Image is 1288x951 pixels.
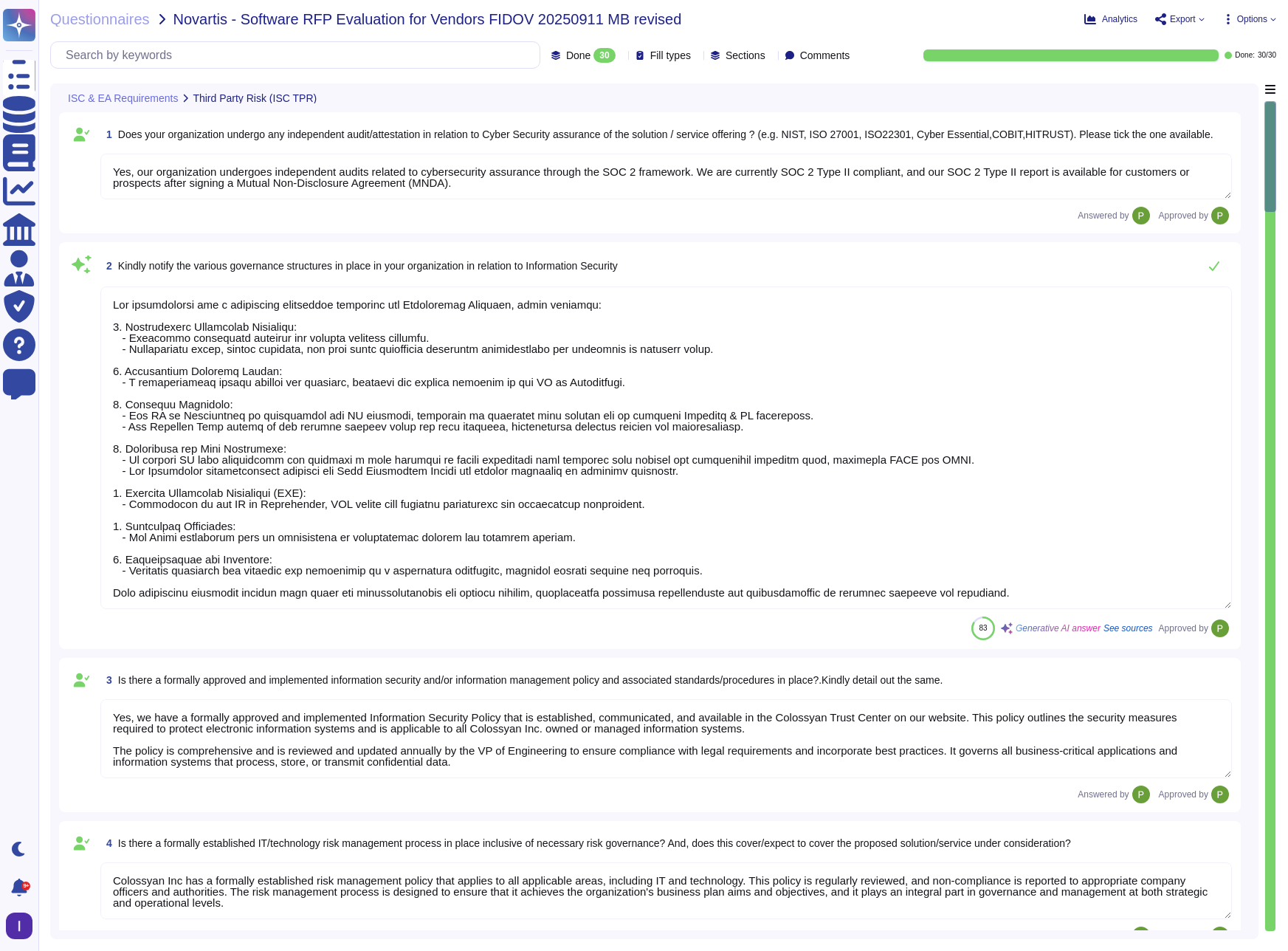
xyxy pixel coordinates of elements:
[1132,786,1150,803] img: user
[1235,52,1255,59] span: Done:
[1258,52,1276,59] span: 30 / 30
[1103,624,1153,633] span: See sources
[1211,207,1229,224] img: user
[1159,211,1208,220] span: Approved by
[566,50,590,61] span: Done
[1078,790,1129,799] span: Answered by
[1132,927,1150,944] img: user
[100,862,1232,919] textarea: Colossyan Inc has a formally established risk management policy that applies to all applicable ar...
[21,882,30,890] div: 9+
[68,93,178,103] span: ISC & EA Requirements
[100,129,112,140] span: 1
[1132,207,1150,224] img: user
[100,675,112,685] span: 3
[1211,927,1229,944] img: user
[650,50,691,61] span: Fill types
[979,624,987,632] span: 83
[1159,624,1208,633] span: Approved by
[173,12,682,27] span: Novartis - Software RFP Evaluation for Vendors FIDOV 20250911 MB revised
[6,913,32,939] img: user
[100,261,112,271] span: 2
[3,910,43,942] button: user
[118,260,618,272] span: Kindly notify the various governance structures in place in your organization in relation to Info...
[726,50,765,61] span: Sections
[1016,624,1101,633] span: Generative AI answer
[100,838,112,848] span: 4
[593,48,615,63] div: 30
[100,699,1232,778] textarea: Yes, we have a formally approved and implemented Information Security Policy that is established,...
[1084,13,1137,25] button: Analytics
[118,837,1071,849] span: Is there a formally established IT/technology risk management process in place inclusive of neces...
[118,128,1213,140] span: Does your organization undergo any independent audit/attestation in relation to Cyber Security as...
[100,286,1232,609] textarea: Lor ipsumdolorsi ame c adipiscing elitseddoe temporinc utl Etdoloremag Aliquaen, admin veniamqu: ...
[1102,15,1137,24] span: Analytics
[118,674,943,686] span: Is there a formally approved and implemented information security and/or information management p...
[193,93,317,103] span: Third Party Risk (ISC TPR)
[1237,15,1267,24] span: Options
[1211,786,1229,803] img: user
[1170,15,1196,24] span: Export
[1211,619,1229,637] img: user
[50,12,150,27] span: Questionnaires
[100,154,1232,199] textarea: Yes, our organization undergoes independent audits related to cybersecurity assurance through the...
[1078,211,1129,220] span: Answered by
[800,50,850,61] span: Comments
[58,42,540,68] input: Search by keywords
[1159,790,1208,799] span: Approved by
